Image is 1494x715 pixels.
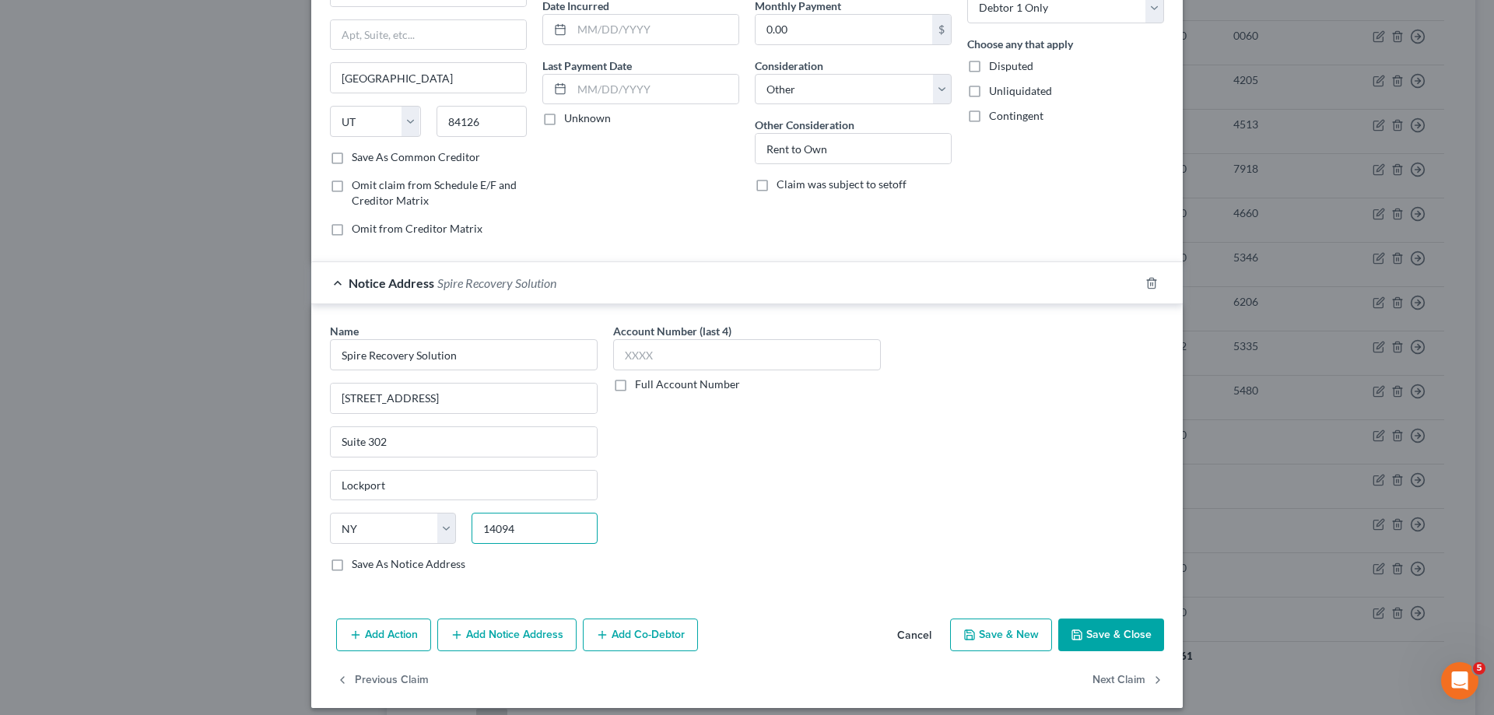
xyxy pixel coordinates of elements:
[331,63,526,93] input: Enter city...
[331,427,597,457] input: Apt, Suite, etc...
[755,58,823,74] label: Consideration
[352,222,482,235] span: Omit from Creditor Matrix
[437,106,528,137] input: Enter zip...
[989,59,1033,72] span: Disputed
[613,339,881,370] input: XXXX
[472,513,598,544] input: Enter zip..
[1092,664,1164,696] button: Next Claim
[331,471,597,500] input: Enter city...
[352,178,517,207] span: Omit claim from Schedule E/F and Creditor Matrix
[583,619,698,651] button: Add Co-Debtor
[950,619,1052,651] button: Save & New
[572,15,738,44] input: MM/DD/YYYY
[989,109,1043,122] span: Contingent
[564,110,611,126] label: Unknown
[336,664,429,696] button: Previous Claim
[437,275,556,290] span: Spire Recovery Solution
[932,15,951,44] div: $
[1441,662,1478,699] iframe: Intercom live chat
[885,620,944,651] button: Cancel
[756,134,951,163] input: Specify...
[635,377,740,392] label: Full Account Number
[967,36,1073,52] label: Choose any that apply
[330,339,598,370] input: Search by name...
[613,323,731,339] label: Account Number (last 4)
[989,84,1052,97] span: Unliquidated
[336,619,431,651] button: Add Action
[331,20,526,50] input: Apt, Suite, etc...
[756,15,932,44] input: 0.00
[542,58,632,74] label: Last Payment Date
[1058,619,1164,651] button: Save & Close
[777,177,907,191] span: Claim was subject to setoff
[1473,662,1485,675] span: 5
[331,384,597,413] input: Enter address...
[352,556,465,572] label: Save As Notice Address
[330,324,359,338] span: Name
[755,117,854,133] label: Other Consideration
[437,619,577,651] button: Add Notice Address
[352,149,480,165] label: Save As Common Creditor
[349,275,434,290] span: Notice Address
[572,75,738,104] input: MM/DD/YYYY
